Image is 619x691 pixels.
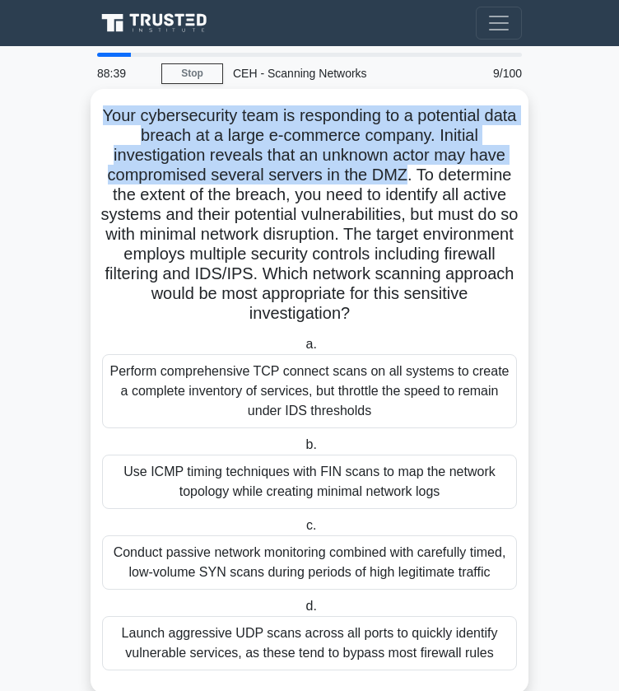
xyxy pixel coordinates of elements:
[458,57,532,90] div: 9/100
[102,455,517,509] div: Use ICMP timing techniques with FIN scans to map the network topology while creating minimal netw...
[87,57,161,90] div: 88:39
[100,105,519,324] h5: Your cybersecurity team is responding to a potential data breach at a large e-commerce company. I...
[306,518,316,532] span: c.
[102,616,517,670] div: Launch aggressive UDP scans across all ports to quickly identify vulnerable services, as these te...
[306,437,317,451] span: b.
[476,7,522,40] button: Toggle navigation
[102,354,517,428] div: Perform comprehensive TCP connect scans on all systems to create a complete inventory of services...
[102,535,517,590] div: Conduct passive network monitoring combined with carefully timed, low-volume SYN scans during per...
[306,337,317,351] span: a.
[161,63,223,84] a: Stop
[306,599,317,613] span: d.
[223,57,458,90] div: CEH - Scanning Networks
